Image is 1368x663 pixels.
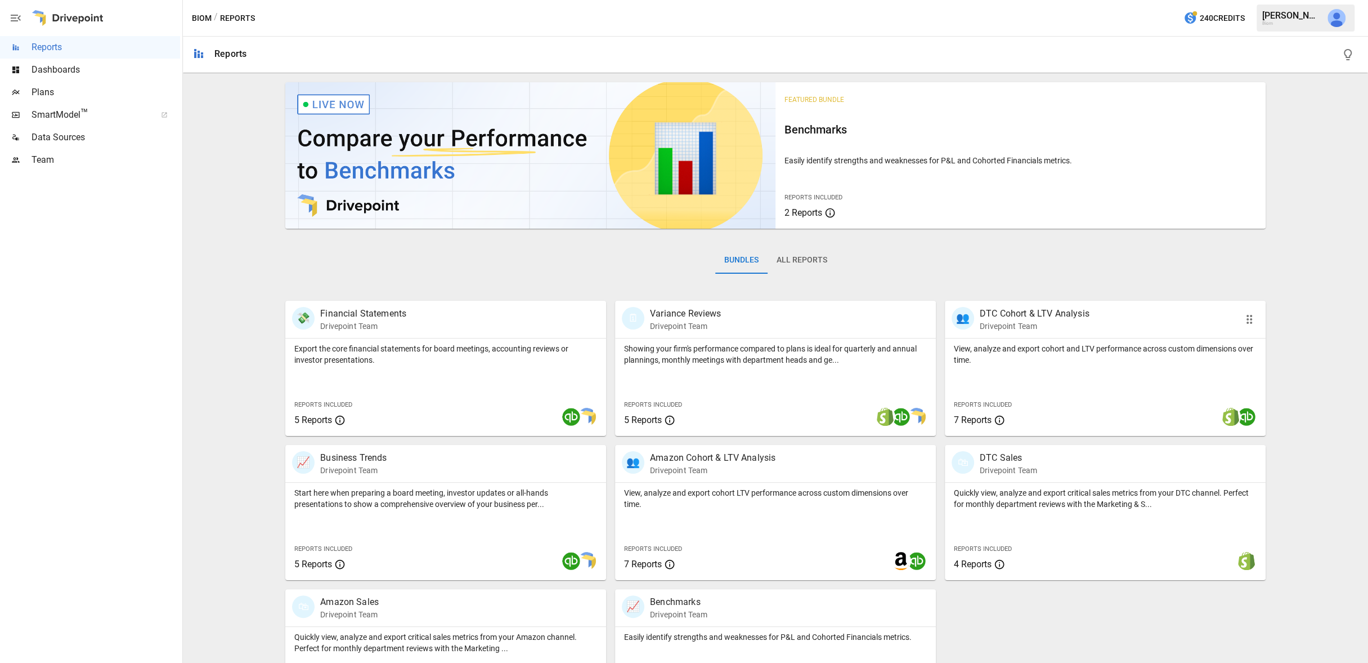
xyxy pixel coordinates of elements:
span: Reports Included [294,545,352,553]
span: 240 Credits [1200,11,1245,25]
span: Reports Included [954,401,1012,408]
p: Amazon Cohort & LTV Analysis [650,451,775,465]
span: 5 Reports [294,559,332,569]
div: 👥 [952,307,974,330]
span: Team [32,153,180,167]
p: Variance Reviews [650,307,721,321]
img: quickbooks [562,552,580,570]
img: Will Gahagan [1327,9,1345,27]
p: Quickly view, analyze and export critical sales metrics from your DTC channel. Perfect for monthl... [954,487,1257,510]
p: Quickly view, analyze and export critical sales metrics from your Amazon channel. Perfect for mon... [294,631,597,654]
div: [PERSON_NAME] [1262,10,1321,21]
p: View, analyze and export cohort and LTV performance across custom dimensions over time. [954,343,1257,366]
img: quickbooks [1237,408,1255,426]
p: Easily identify strengths and weaknesses for P&L and Cohorted Financials metrics. [784,155,1257,166]
img: quickbooks [908,552,926,570]
span: 4 Reports [954,559,992,569]
span: 5 Reports [294,415,332,425]
p: Business Trends [320,451,387,465]
div: 💸 [292,307,315,330]
div: 🛍 [952,451,974,474]
p: Drivepoint Team [320,609,379,620]
p: Drivepoint Team [650,321,721,332]
p: Export the core financial statements for board meetings, accounting reviews or investor presentat... [294,343,597,366]
button: All Reports [768,247,836,274]
p: Drivepoint Team [320,321,406,332]
div: 📈 [292,451,315,474]
button: Bundles [715,247,768,274]
p: Easily identify strengths and weaknesses for P&L and Cohorted Financials metrics. [624,631,927,643]
p: Drivepoint Team [980,321,1089,332]
span: Reports [32,41,180,54]
button: 240Credits [1179,8,1249,29]
img: shopify [1237,552,1255,570]
span: Data Sources [32,131,180,144]
span: 5 Reports [624,415,662,425]
p: Drivepoint Team [650,609,707,620]
img: smart model [908,408,926,426]
p: Start here when preparing a board meeting, investor updates or all-hands presentations to show a ... [294,487,597,510]
img: video thumbnail [285,82,775,229]
div: 🗓 [622,307,644,330]
span: 7 Reports [954,415,992,425]
span: 7 Reports [624,559,662,569]
p: Benchmarks [650,595,707,609]
p: Amazon Sales [320,595,379,609]
span: Reports Included [784,194,842,201]
p: DTC Cohort & LTV Analysis [980,307,1089,321]
span: Plans [32,86,180,99]
h6: Benchmarks [784,121,1257,139]
span: Reports Included [624,545,682,553]
p: Drivepoint Team [650,465,775,476]
p: Drivepoint Team [320,465,387,476]
span: Reports Included [624,401,682,408]
span: ™ [80,106,88,121]
button: Will Gahagan [1321,2,1352,34]
button: Biom [192,11,212,25]
p: DTC Sales [980,451,1037,465]
div: / [214,11,218,25]
img: shopify [1222,408,1240,426]
img: amazon [892,552,910,570]
img: smart model [578,408,596,426]
img: shopify [876,408,894,426]
div: Reports [214,48,246,59]
span: Dashboards [32,63,180,77]
span: Featured Bundle [784,96,844,104]
p: Showing your firm's performance compared to plans is ideal for quarterly and annual plannings, mo... [624,343,927,366]
span: SmartModel [32,108,149,122]
div: Biom [1262,21,1321,26]
p: Financial Statements [320,307,406,321]
p: Drivepoint Team [980,465,1037,476]
p: View, analyze and export cohort LTV performance across custom dimensions over time. [624,487,927,510]
img: smart model [578,552,596,570]
div: 👥 [622,451,644,474]
img: quickbooks [562,408,580,426]
span: Reports Included [294,401,352,408]
span: 2 Reports [784,207,822,218]
span: Reports Included [954,545,1012,553]
div: 🛍 [292,595,315,618]
div: 📈 [622,595,644,618]
img: quickbooks [892,408,910,426]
